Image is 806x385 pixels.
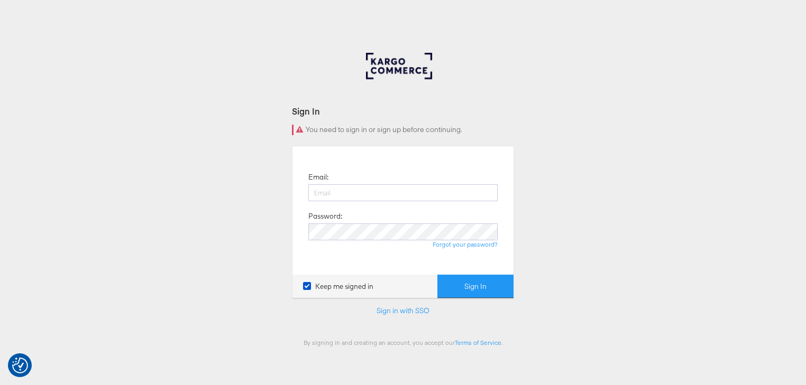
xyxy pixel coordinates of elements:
[308,184,498,201] input: Email
[12,358,28,373] img: Revisit consent button
[308,211,342,221] label: Password:
[292,105,514,117] div: Sign In
[292,339,514,346] div: By signing in and creating an account, you accept our .
[433,240,498,248] a: Forgot your password?
[303,281,373,292] label: Keep me signed in
[377,306,429,315] a: Sign in with SSO
[292,125,514,135] div: You need to sign in or sign up before continuing.
[437,275,514,298] button: Sign In
[12,358,28,373] button: Consent Preferences
[308,172,328,182] label: Email:
[455,339,501,346] a: Terms of Service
